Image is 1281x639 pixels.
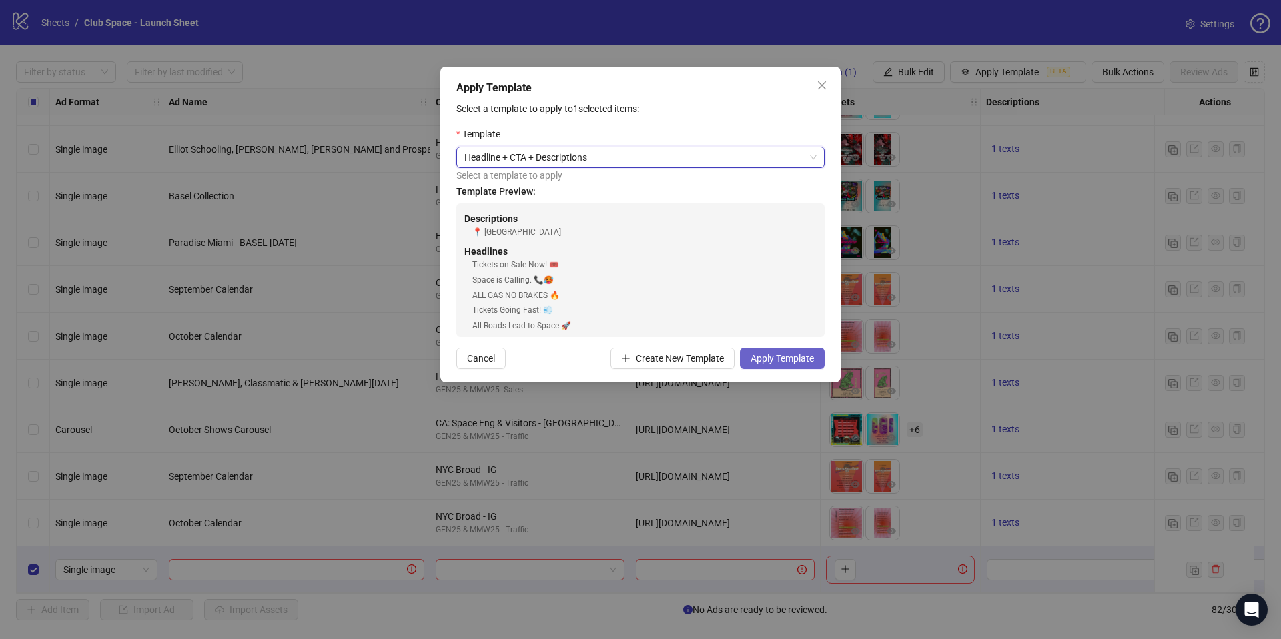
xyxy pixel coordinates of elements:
[456,348,506,369] button: Cancel
[636,353,724,364] span: Create New Template
[456,184,825,199] h4: Template Preview:
[1236,594,1268,626] div: Open Intercom Messenger
[472,304,817,317] div: Tickets Going Fast! 💨
[811,75,833,96] button: Close
[610,348,735,369] button: Create New Template
[456,101,825,116] p: Select a template to apply to 1 selected items:
[456,168,825,183] div: Select a template to apply
[472,274,817,287] div: Space is Calling. 📞🥵
[817,80,827,91] span: close
[467,353,495,364] span: Cancel
[472,289,817,302] div: ALL GAS NO BRAKES 🔥
[751,353,814,364] span: Apply Template
[740,348,825,369] button: Apply Template
[456,127,509,141] label: Template
[472,319,817,332] div: All Roads Lead to Space 🚀
[621,354,630,363] span: plus
[464,213,518,224] strong: Descriptions
[472,226,817,239] div: 📍 [GEOGRAPHIC_DATA]
[464,147,817,167] span: Headline + CTA + Descriptions
[472,259,817,271] div: Tickets on Sale Now! 🎟️
[456,80,825,96] div: Apply Template
[464,246,508,257] strong: Headlines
